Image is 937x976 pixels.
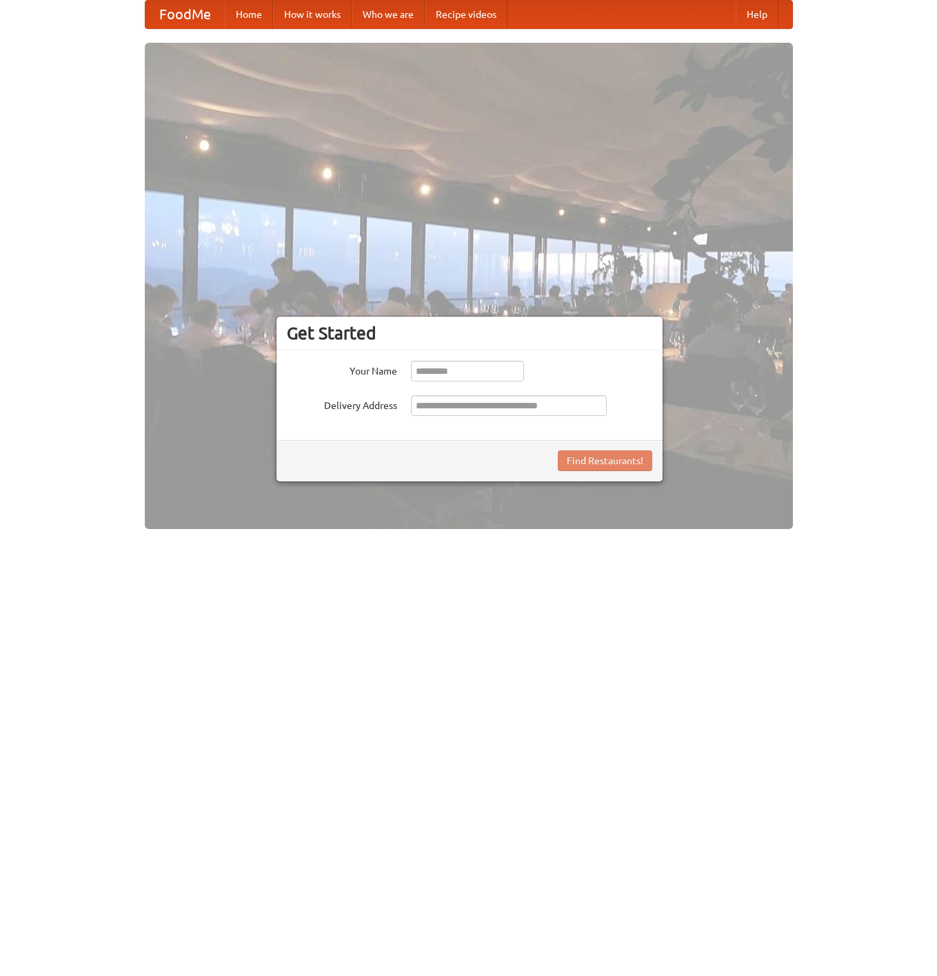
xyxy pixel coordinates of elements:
[736,1,778,28] a: Help
[273,1,352,28] a: How it works
[287,323,652,343] h3: Get Started
[287,395,397,412] label: Delivery Address
[558,450,652,471] button: Find Restaurants!
[145,1,225,28] a: FoodMe
[352,1,425,28] a: Who we are
[225,1,273,28] a: Home
[425,1,507,28] a: Recipe videos
[287,361,397,378] label: Your Name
